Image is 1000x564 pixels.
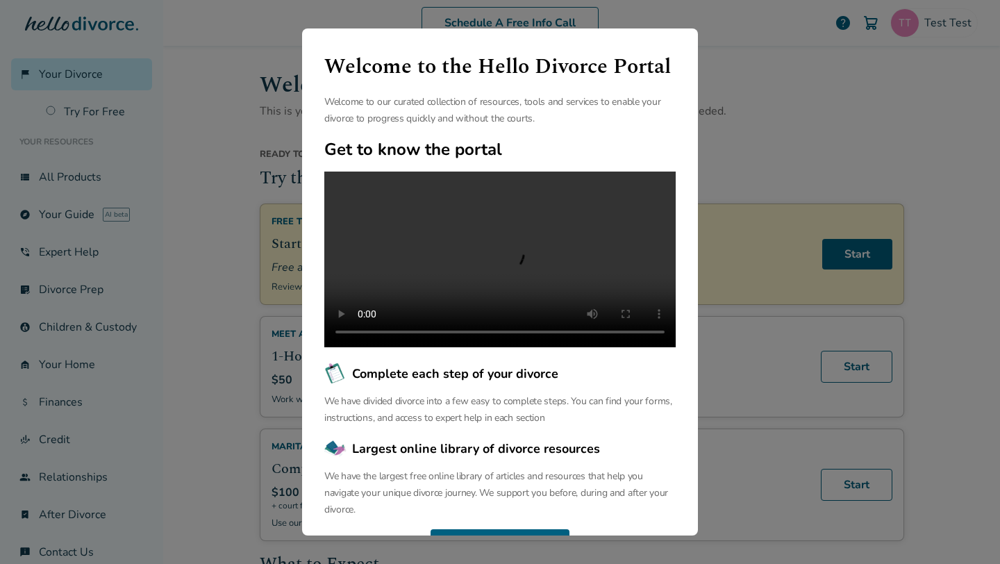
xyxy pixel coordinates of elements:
[352,365,558,383] span: Complete each step of your divorce
[324,138,676,160] h2: Get to know the portal
[324,468,676,518] p: We have the largest free online library of articles and resources that help you navigate your uni...
[324,438,347,460] img: Largest online library of divorce resources
[431,529,569,560] button: Continue
[324,94,676,127] p: Welcome to our curated collection of resources, tools and services to enable your divorce to prog...
[324,363,347,385] img: Complete each step of your divorce
[352,440,600,458] span: Largest online library of divorce resources
[324,51,676,83] h1: Welcome to the Hello Divorce Portal
[931,497,1000,564] iframe: Chat Widget
[324,393,676,426] p: We have divided divorce into a few easy to complete steps. You can find your forms, instructions,...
